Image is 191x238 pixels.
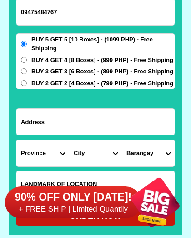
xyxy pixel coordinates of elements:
input: BUY 2 GET 2 [4 Boxes] - (799 PHP) - Free Shipping [21,80,27,86]
input: Input address [16,109,175,135]
select: Select district [69,140,122,166]
select: Select commune [122,140,175,166]
input: BUY 5 GET 5 [10 Boxes] - (1099 PHP) - Free Shipping [21,41,27,47]
span: BUY 5 GET 5 [10 Boxes] - (1099 PHP) - Free Shipping [31,35,175,53]
span: BUY 2 GET 2 [4 Boxes] - (799 PHP) - Free Shipping [31,79,173,88]
span: BUY 4 GET 4 [8 Boxes] - (999 PHP) - Free Shipping [31,56,173,65]
span: BUY 3 GET 3 [6 Boxes] - (899 PHP) - Free Shipping [31,67,173,76]
select: Select province [16,140,69,166]
h6: + FREE SHIP | Limited Quantily [5,204,141,214]
h6: 90% OFF ONLY [DATE]! [5,191,141,204]
input: BUY 4 GET 4 [8 Boxes] - (999 PHP) - Free Shipping [21,57,27,63]
input: BUY 3 GET 3 [6 Boxes] - (899 PHP) - Free Shipping [21,68,27,74]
